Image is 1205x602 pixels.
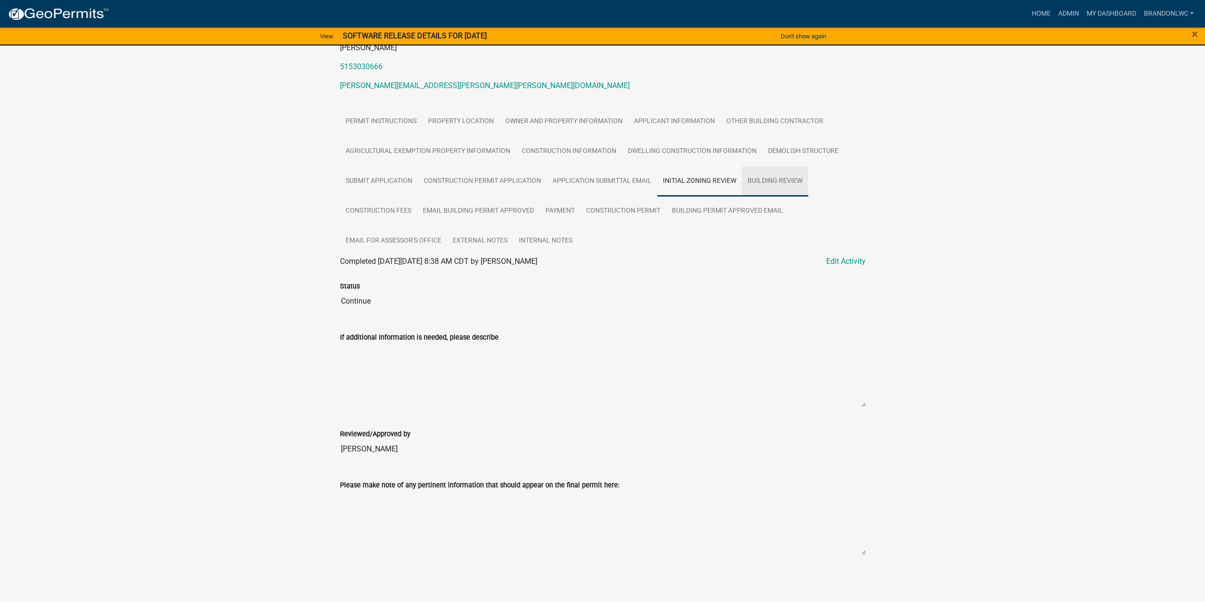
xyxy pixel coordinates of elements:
a: Submit Application [340,166,418,197]
a: brandonlWC [1140,5,1197,23]
a: Edit Activity [826,256,866,267]
a: Property Location [422,107,500,137]
a: Construction Information [516,136,622,167]
a: View [316,28,337,44]
a: Building Permit Approved Email [666,196,789,226]
a: Admin [1054,5,1082,23]
a: Applicant Information [628,107,721,137]
a: [PERSON_NAME][EMAIL_ADDRESS][PERSON_NAME][PERSON_NAME][DOMAIN_NAME] [340,81,630,90]
a: Home [1027,5,1054,23]
a: Construction Permit [580,196,666,226]
a: Demolish Structure [762,136,844,167]
a: Permit Instructions [340,107,422,137]
a: Building Review [742,166,808,197]
a: Application Submittal Email [547,166,657,197]
a: Construction Permit Application [418,166,547,197]
a: Other Building Contractor [721,107,829,137]
a: Email Building Permit Approved [417,196,540,226]
span: × [1192,27,1198,41]
label: Reviewed/Approved by [340,431,411,438]
a: Initial Zoning Review [657,166,742,197]
strong: SOFTWARE RELEASE DETAILS FOR [DATE] [343,31,487,40]
label: If additional information is needed, please describe [340,334,499,341]
a: 5153030666 [340,62,383,71]
a: Construction Fees [340,196,417,226]
a: Agricultural Exemption Property Information [340,136,516,167]
a: Payment [540,196,580,226]
a: Dwelling Construction Information [622,136,762,167]
a: External Notes [447,226,513,256]
button: Close [1192,28,1198,40]
label: Please make note of any pertinent information that should appear on the final permit here: [340,482,619,489]
a: Owner and Property Information [500,107,628,137]
button: Don't show again [777,28,830,44]
a: Internal Notes [513,226,578,256]
a: Email for Assessor's Office [340,226,447,256]
label: Status [340,283,360,290]
p: [PERSON_NAME] [340,42,866,54]
a: My Dashboard [1082,5,1140,23]
span: Completed [DATE][DATE] 8:38 AM CDT by [PERSON_NAME] [340,257,537,266]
